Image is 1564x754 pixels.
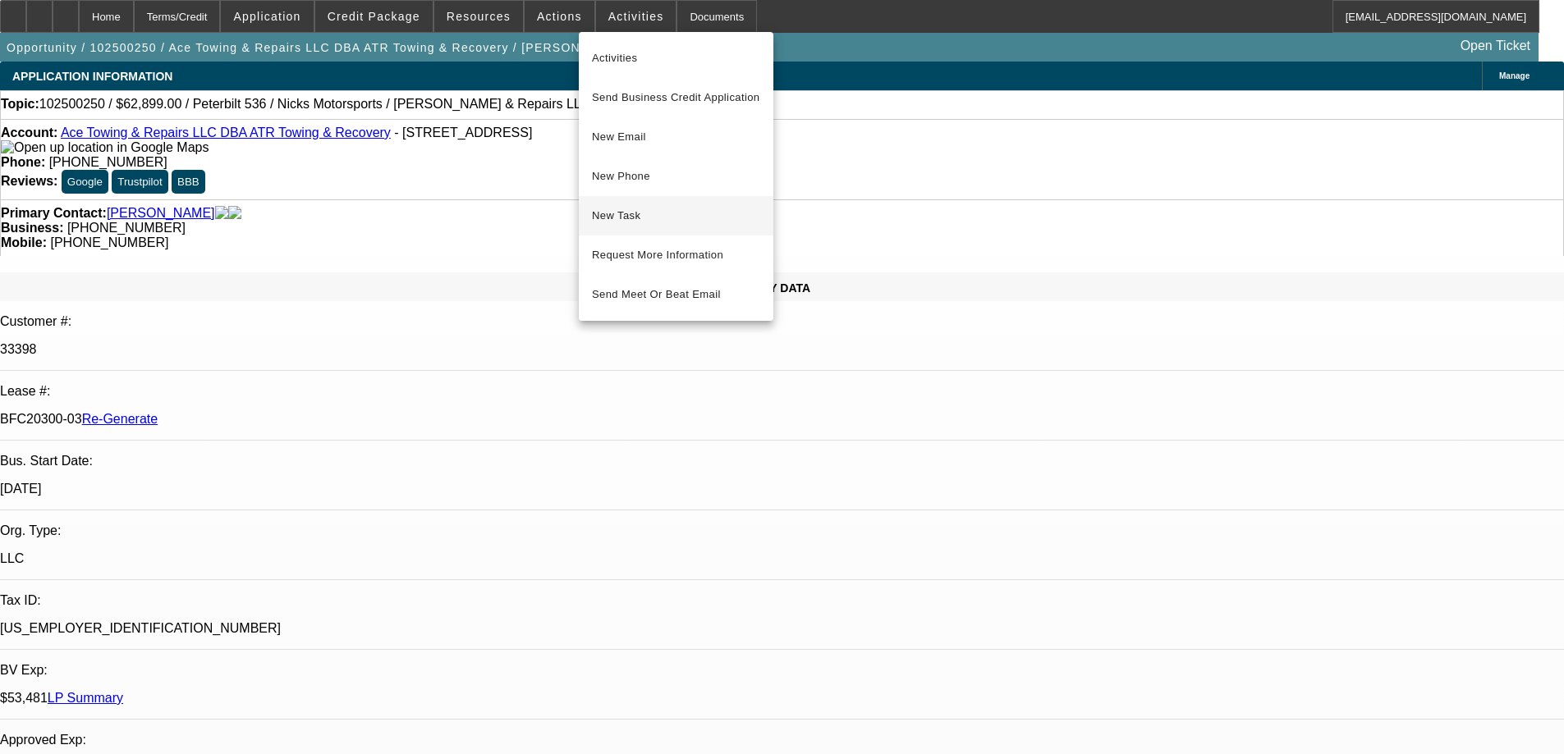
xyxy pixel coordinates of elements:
[592,206,760,226] span: New Task
[592,88,760,107] span: Send Business Credit Application
[592,127,760,147] span: New Email
[592,285,760,304] span: Send Meet Or Beat Email
[592,48,760,68] span: Activities
[592,167,760,186] span: New Phone
[592,245,760,265] span: Request More Information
